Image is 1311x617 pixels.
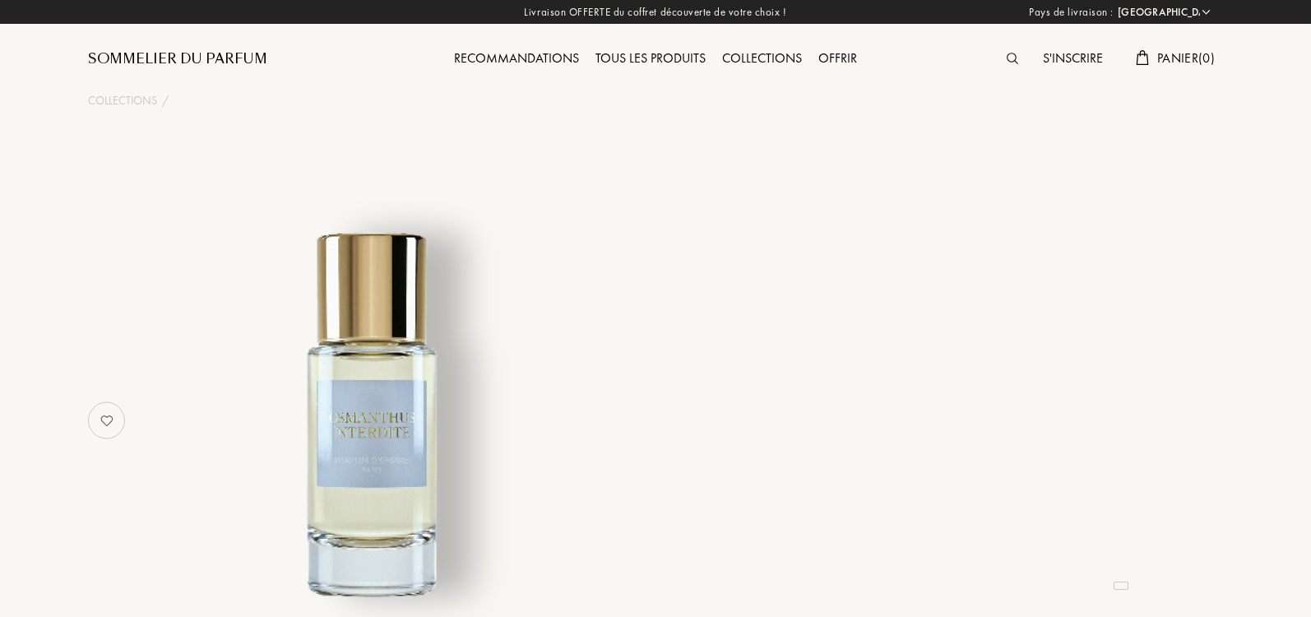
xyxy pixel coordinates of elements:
[446,49,587,67] a: Recommandations
[587,49,714,67] a: Tous les produits
[587,49,714,70] div: Tous les produits
[162,92,169,109] div: /
[1035,49,1111,70] div: S'inscrire
[1035,49,1111,67] a: S'inscrire
[169,209,576,616] img: undefined undefined
[1007,53,1018,64] img: search_icn.svg
[446,49,587,70] div: Recommandations
[1136,50,1149,65] img: cart.svg
[90,404,123,437] img: no_like_p.png
[714,49,810,67] a: Collections
[810,49,865,67] a: Offrir
[810,49,865,70] div: Offrir
[1157,49,1215,67] span: Panier ( 0 )
[88,49,267,69] a: Sommelier du Parfum
[714,49,810,70] div: Collections
[88,92,157,109] a: Collections
[1029,4,1114,21] span: Pays de livraison :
